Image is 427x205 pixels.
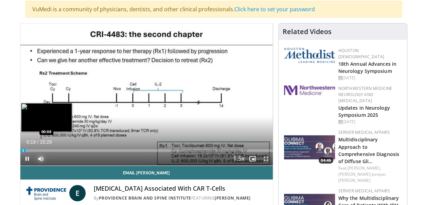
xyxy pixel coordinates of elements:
a: E [69,185,86,201]
div: VuMedi is a community of physicians, dentists, and other clinical professionals. [25,1,402,18]
video-js: Video Player [20,23,273,166]
a: [PERSON_NAME] [215,195,251,201]
a: Providence Brain and Spine Institute [99,195,191,201]
div: By FEATURING [94,195,267,201]
button: Fullscreen [259,152,273,165]
a: [PERSON_NAME]-Jumper, [338,171,387,177]
span: 04:46 [319,157,333,163]
button: Enable picture-in-picture mode [246,152,259,165]
div: Feat. [338,165,402,184]
span: 0:19 [26,139,36,145]
a: Updates in Neurology Symposium 2025 [338,105,390,118]
span: 15:29 [40,139,52,145]
a: [PERSON_NAME], [348,165,381,171]
a: Email [PERSON_NAME] [20,166,273,179]
img: 2a462fb6-9365-492a-ac79-3166a6f924d8.png.150x105_q85_autocrop_double_scale_upscale_version-0.2.jpg [284,85,335,95]
a: Servier Medical Affairs [338,129,390,135]
a: Houston [DEMOGRAPHIC_DATA] [338,48,384,60]
img: Providence Brain and Spine Institute [26,185,67,201]
button: Playback Rate [232,152,246,165]
a: Click here to set your password [234,5,315,13]
h4: Related Videos [283,28,332,36]
div: Progress Bar [20,149,273,152]
img: a829768d-a6d7-405b-99ca-9dea103c036e.png.150x105_q85_crop-smart_upscale.jpg [284,129,335,165]
img: image.jpeg [21,103,72,132]
div: [DATE] [338,75,402,81]
h4: [MEDICAL_DATA] Associated With CAR T-Cells [94,185,267,192]
a: 18th Annual Advances in Neurology Symposium [338,61,396,74]
a: 04:46 [284,129,335,165]
a: Servier Medical Affairs [338,188,390,194]
img: 5e4488cc-e109-4a4e-9fd9-73bb9237ee91.png.150x105_q85_autocrop_double_scale_upscale_version-0.2.png [284,48,335,63]
a: [PERSON_NAME] [338,177,371,183]
span: / [37,139,39,145]
a: Northwestern Medicine Neurology and [MEDICAL_DATA] [338,85,393,104]
button: Mute [34,152,48,165]
button: Pause [20,152,34,165]
div: [DATE] [338,119,402,125]
a: Multidisciplinary Approach to Comprehensive Diagnosis of Diffuse Gli… [338,136,399,164]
